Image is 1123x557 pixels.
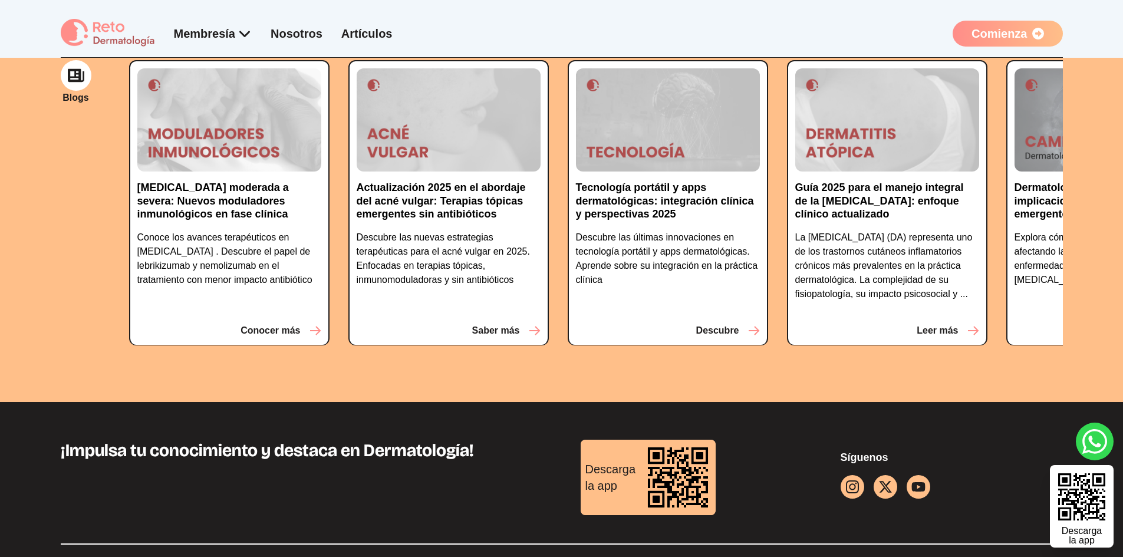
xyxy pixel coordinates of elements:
[61,60,91,105] button: Blogs
[917,324,979,338] button: Leer más
[174,25,252,42] div: Membresía
[271,27,322,40] a: Nosotros
[357,181,541,230] a: Actualización 2025 en el abordaje del acné vulgar: Terapias tópicas emergentes sin antibióticos
[137,68,321,172] img: Dermatitis atópica moderada a severa: Nuevos moduladores inmunológicos en fase clínica
[241,324,300,338] p: Conocer más
[795,181,979,230] a: Guía 2025 para el manejo integral de la [MEDICAL_DATA]: enfoque clínico actualizado
[795,68,979,172] img: Guía 2025 para el manejo integral de la dermatitis atópica: enfoque clínico actualizado
[1062,526,1102,545] div: Descarga la app
[472,324,541,338] button: Saber más
[137,230,321,287] p: Conoce los avances terapéuticos en [MEDICAL_DATA] . Descubre el papel de lebrikizumab y nemolizum...
[576,181,760,221] p: Tecnología portátil y apps dermatológicas: integración clínica y perspectivas 2025
[874,475,897,499] a: facebook button
[841,449,1063,466] p: Síguenos
[137,181,321,221] p: [MEDICAL_DATA] moderada a severa: Nuevos moduladores inmunológicos en fase clínica
[137,181,321,230] a: [MEDICAL_DATA] moderada a severa: Nuevos moduladores inmunológicos en fase clínica
[241,324,321,338] button: Conocer más
[953,21,1062,47] a: Comienza
[907,475,930,499] a: youtube icon
[640,440,716,515] img: download reto dermatología qr
[841,475,864,499] a: instagram button
[341,27,393,40] a: Artículos
[576,230,760,287] p: Descubre las últimas innovaciones en tecnología portátil y apps dermatológicas. Aprende sobre su ...
[696,324,739,338] p: Descubre
[357,68,541,172] img: Actualización 2025 en el abordaje del acné vulgar: Terapias tópicas emergentes sin antibióticos
[61,19,155,48] img: logo Reto dermatología
[61,440,543,461] h3: ¡Impulsa tu conocimiento y destaca en Dermatología!
[581,456,641,499] div: Descarga la app
[917,324,958,338] p: Leer más
[696,324,760,338] button: Descubre
[795,181,979,221] p: Guía 2025 para el manejo integral de la [MEDICAL_DATA]: enfoque clínico actualizado
[62,91,88,105] p: Blogs
[1076,423,1114,460] a: whatsapp button
[357,181,541,221] p: Actualización 2025 en el abordaje del acné vulgar: Terapias tópicas emergentes sin antibióticos
[472,324,520,338] p: Saber más
[795,230,979,301] p: La [MEDICAL_DATA] (DA) representa uno de los trastornos cutáneos inflamatorios crónicos más preva...
[576,68,760,172] img: Tecnología portátil y apps dermatológicas: integración clínica y perspectivas 2025
[357,230,541,287] p: Descubre las nuevas estrategias terapéuticas para el acné vulgar en 2025. Enfocadas en terapias t...
[576,181,760,230] a: Tecnología portátil y apps dermatológicas: integración clínica y perspectivas 2025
